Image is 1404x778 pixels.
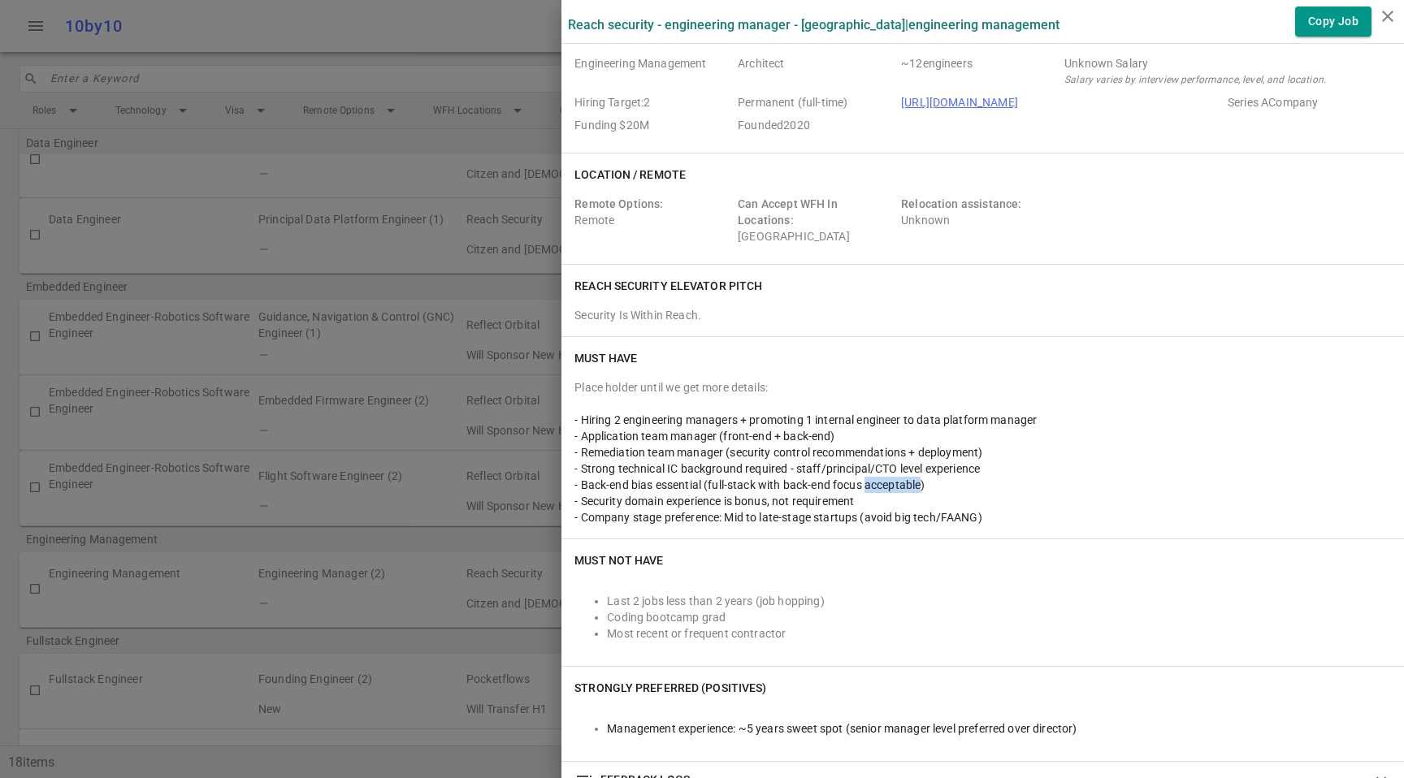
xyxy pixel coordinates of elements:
div: Salary Range [1064,55,1384,71]
a: [URL][DOMAIN_NAME] [901,96,1018,109]
span: - Security domain experience is bonus, not requirement [574,495,854,508]
button: Copy Job [1295,6,1371,37]
h6: Must NOT Have [574,552,663,568]
span: - Application team manager (front-end + back-end) [574,430,834,443]
span: - Back-end bias essential (full-stack with back-end focus acceptable) [574,478,925,491]
span: Company URL [901,94,1221,110]
div: Unknown [901,196,1058,244]
span: Employer Stage e.g. Series A [1228,94,1384,110]
div: Security Is Within Reach. [574,307,1391,323]
li: Coding bootcamp grad [607,609,1391,625]
span: - Hiring 2 engineering managers + promoting 1 internal engineer to data platform manager [574,413,1037,426]
div: [GEOGRAPHIC_DATA] [738,196,895,244]
span: - Strong technical IC background required - staff/principal/CTO level experience [574,462,980,475]
li: Last 2 jobs less than 2 years (job hopping) [607,593,1391,609]
span: Job Type [738,94,895,110]
div: Remote [574,196,731,244]
span: Employer Founded [738,117,895,133]
label: Reach Security - Engineering Manager - [GEOGRAPHIC_DATA] | Engineering Management [568,17,1059,32]
h6: Must Have [574,350,637,366]
h6: Location / Remote [574,166,686,183]
li: Most recent or frequent contractor [607,625,1391,642]
i: Salary varies by interview performance, level, and location. [1064,74,1326,85]
span: Relocation assistance: [901,197,1021,210]
span: - Company stage preference: Mid to late-stage startups (avoid big tech/FAANG) [574,511,982,524]
h6: Strongly Preferred (Positives) [574,680,766,696]
i: close [1378,6,1397,26]
span: Team Count [901,55,1058,88]
span: Employer Founding [574,117,731,133]
div: Place holder until we get more details: [574,379,1391,395]
span: Remote Options: [574,197,663,210]
span: - Remediation team manager (security control recommendations + deployment) [574,446,982,459]
h6: Reach Security elevator pitch [574,278,762,294]
span: Hiring Target [574,94,731,110]
span: Can Accept WFH In Locations: [738,197,838,227]
span: Level [738,55,895,88]
span: Management experience: ~5 years sweet spot (senior manager level preferred over director) [607,722,1077,735]
span: Roles [574,55,731,88]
